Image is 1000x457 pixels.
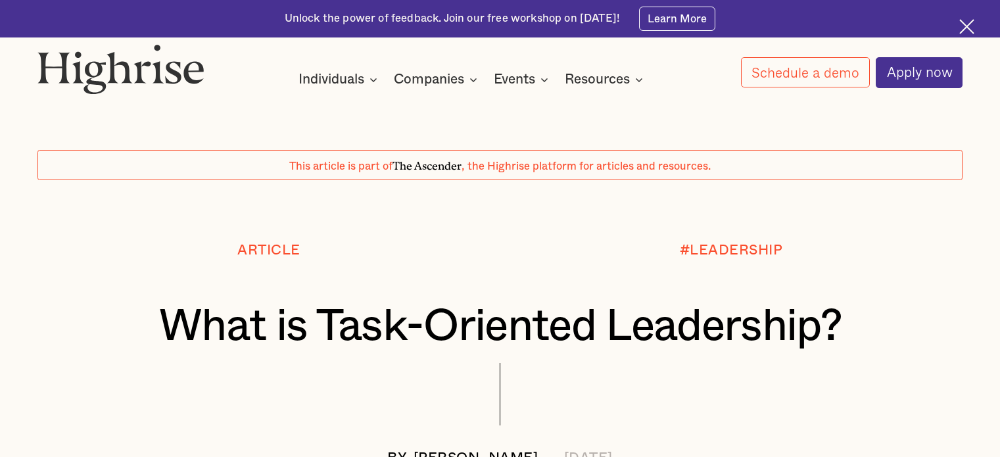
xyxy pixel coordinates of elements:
[393,157,462,170] span: The Ascender
[639,7,716,30] a: Learn More
[565,72,630,87] div: Resources
[37,44,204,95] img: Highrise logo
[394,72,464,87] div: Companies
[298,72,381,87] div: Individuals
[959,19,974,34] img: Cross icon
[76,302,924,351] h1: What is Task-Oriented Leadership?
[394,72,481,87] div: Companies
[565,72,647,87] div: Resources
[680,243,783,258] div: #LEADERSHIP
[494,72,552,87] div: Events
[494,72,535,87] div: Events
[462,161,711,172] span: , the Highrise platform for articles and resources.
[741,57,870,87] a: Schedule a demo
[237,243,300,258] div: Article
[298,72,364,87] div: Individuals
[289,161,393,172] span: This article is part of
[285,11,620,26] div: Unlock the power of feedback. Join our free workshop on [DATE]!
[876,57,963,88] a: Apply now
